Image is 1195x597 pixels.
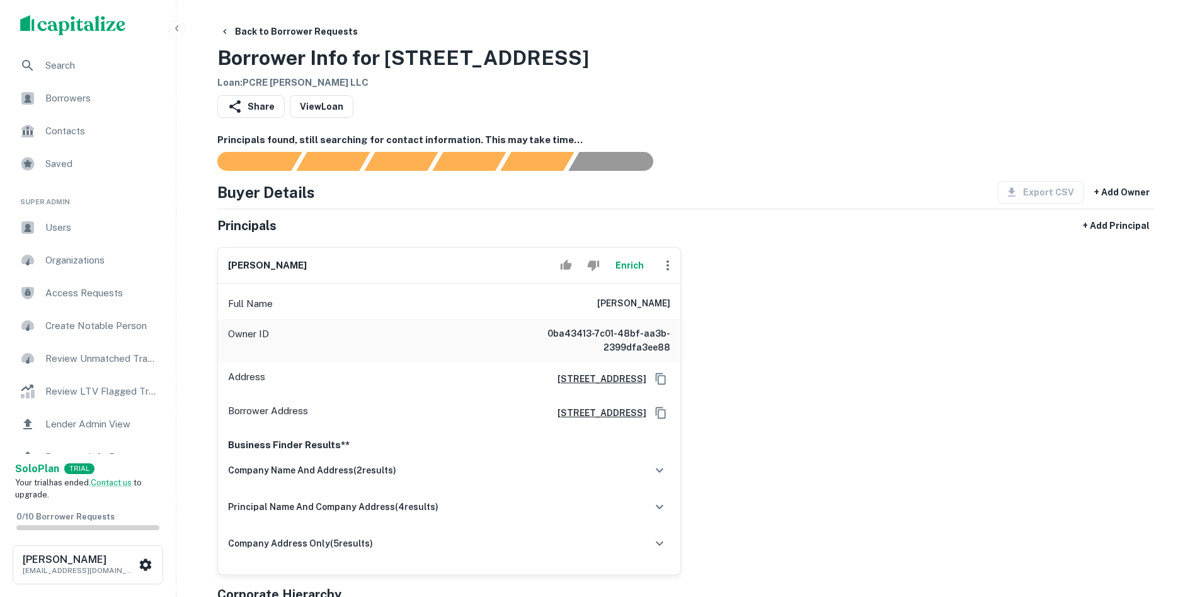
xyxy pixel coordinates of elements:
span: Contacts [45,124,158,139]
span: Organizations [45,253,158,268]
span: 0 / 10 Borrower Requests [16,512,115,521]
a: Create Notable Person [10,311,166,341]
span: Access Requests [45,286,158,301]
button: Accept [555,253,577,278]
a: SoloPlan [15,461,59,477]
button: + Add Principal [1078,214,1155,237]
h6: company address only ( 5 results) [228,536,373,550]
p: Owner ID [228,327,269,354]
a: Search [10,50,166,81]
p: [EMAIL_ADDRESS][DOMAIN_NAME] [23,565,136,576]
span: Review LTV Flagged Transactions [45,384,158,399]
h6: Principals found, still searching for contact information. This may take time... [217,133,1155,148]
button: [PERSON_NAME][EMAIL_ADDRESS][DOMAIN_NAME] [13,545,163,584]
a: Organizations [10,245,166,275]
a: Borrower Info Requests [10,442,166,472]
span: Lender Admin View [45,417,158,432]
button: Copy Address [651,369,670,388]
a: Saved [10,149,166,179]
button: Back to Borrower Requests [215,20,363,43]
div: AI fulfillment process complete. [569,152,668,171]
button: Share [217,95,285,118]
button: Reject [582,253,604,278]
h6: Loan : PCRE [PERSON_NAME] LLC [217,76,589,90]
h4: Buyer Details [217,181,315,204]
h3: Borrower Info for [STREET_ADDRESS] [217,43,589,73]
li: Super Admin [10,182,166,212]
span: Search [45,58,158,73]
span: Users [45,220,158,235]
span: Create Notable Person [45,318,158,333]
img: capitalize-logo.png [20,15,126,35]
strong: Solo Plan [15,463,59,475]
a: Access Requests [10,278,166,308]
h6: [PERSON_NAME] [597,296,670,311]
a: Users [10,212,166,243]
p: Address [228,369,265,388]
a: Review Unmatched Transactions [10,344,166,374]
a: [STREET_ADDRESS] [547,406,646,420]
div: TRIAL [64,463,94,474]
a: Review LTV Flagged Transactions [10,376,166,407]
h6: principal name and company address ( 4 results) [228,500,438,514]
div: Principals found, AI now looking for contact information... [432,152,506,171]
h5: Principals [217,216,277,235]
span: Borrower Info Requests [45,449,158,465]
span: Review Unmatched Transactions [45,351,158,366]
a: Contacts [10,116,166,146]
span: Borrowers [45,91,158,106]
h6: [PERSON_NAME] [228,258,307,273]
button: Enrich [610,253,650,278]
h6: 0ba43413-7c01-48bf-aa3b-2399dfa3ee88 [519,327,670,354]
span: Your trial has ended. to upgrade. [15,478,142,500]
div: Your request is received and processing... [296,152,370,171]
p: Borrower Address [228,403,308,422]
a: Contact us [91,478,132,487]
a: Lender Admin View [10,409,166,439]
a: ViewLoan [290,95,353,118]
div: Principals found, still searching for contact information. This may take time... [500,152,574,171]
h6: company name and address ( 2 results) [228,463,396,477]
h6: [PERSON_NAME] [23,555,136,565]
div: Documents found, AI parsing details... [364,152,438,171]
div: Sending borrower request to AI... [202,152,297,171]
iframe: Chat Widget [1132,496,1195,557]
p: Full Name [228,296,273,311]
p: Business Finder Results** [228,438,670,453]
span: Saved [45,156,158,171]
a: Borrowers [10,83,166,113]
button: + Add Owner [1089,181,1155,204]
a: [STREET_ADDRESS] [547,372,646,386]
button: Copy Address [651,403,670,422]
